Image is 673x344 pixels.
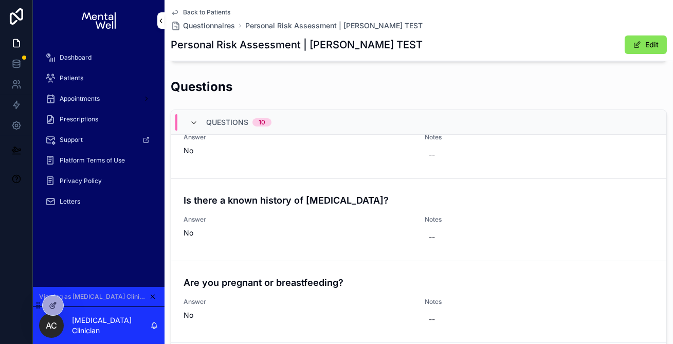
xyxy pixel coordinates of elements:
a: Support [39,131,158,149]
a: Letters [39,192,158,211]
span: Notes [425,133,534,141]
span: Answer [184,215,413,224]
span: Viewing as [MEDICAL_DATA] Clinician [39,293,147,301]
span: Back to Patients [183,8,230,16]
a: Dashboard [39,48,158,67]
div: -- [429,314,435,324]
a: Platform Terms of Use [39,151,158,170]
a: Patients [39,69,158,87]
span: Answer [184,298,413,306]
span: Prescriptions [60,115,98,123]
span: Patients [60,74,83,82]
span: Notes [425,215,534,224]
span: No [184,146,413,156]
span: Support [60,136,83,144]
h2: Questions [171,78,232,95]
button: Edit [625,35,667,54]
span: Notes [425,298,534,306]
span: Platform Terms of Use [60,156,125,165]
div: scrollable content [33,41,165,224]
img: App logo [82,12,115,29]
span: Privacy Policy [60,177,102,185]
p: [MEDICAL_DATA] Clinician [72,315,150,336]
h4: Are you pregnant or breastfeeding? [184,276,654,289]
a: Privacy Policy [39,172,158,190]
div: -- [429,150,435,160]
span: Dashboard [60,53,92,62]
a: Prescriptions [39,110,158,129]
span: Answer [184,133,413,141]
span: No [184,310,413,320]
span: Questions [206,117,248,128]
span: Letters [60,197,80,206]
h4: Is there a known history of [MEDICAL_DATA]? [184,193,654,207]
span: Questionnaires [183,21,235,31]
span: Appointments [60,95,100,103]
span: No [184,228,413,238]
a: Appointments [39,89,158,108]
div: -- [429,232,435,242]
a: Personal Risk Assessment | [PERSON_NAME] TEST [245,21,423,31]
h1: Personal Risk Assessment | [PERSON_NAME] TEST [171,38,423,52]
a: Questionnaires [171,21,235,31]
a: Back to Patients [171,8,230,16]
span: AC [46,319,57,332]
div: 10 [259,118,265,126]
